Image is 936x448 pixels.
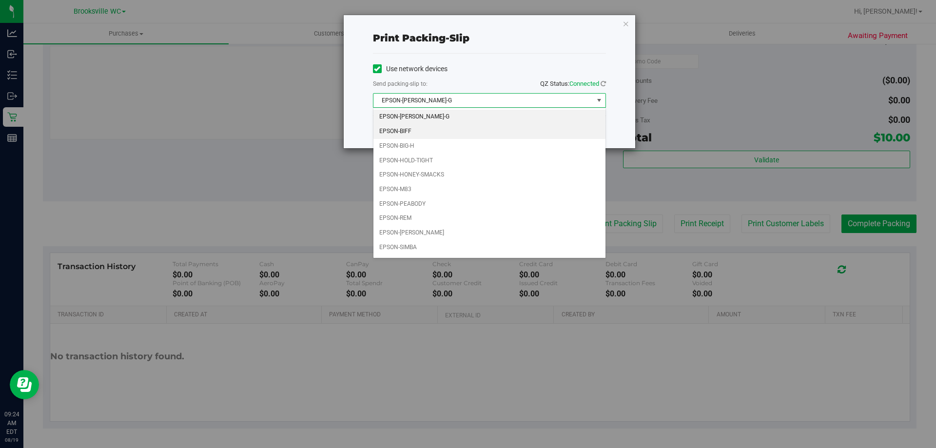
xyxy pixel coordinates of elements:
li: EPSON-REM [373,211,605,226]
li: EPSON-[PERSON_NAME]-G [373,110,605,124]
label: Send packing-slip to: [373,79,428,88]
li: EPSON-PEABODY [373,197,605,212]
span: QZ Status: [540,80,606,87]
span: Print packing-slip [373,32,469,44]
span: select [593,94,605,107]
span: Connected [569,80,599,87]
li: EPSON-M83 [373,182,605,197]
li: EPSON-HONEY-SMACKS [373,168,605,182]
span: EPSON-[PERSON_NAME]-G [373,94,593,107]
li: EPSON-SIMBA [373,240,605,255]
li: EPSON-SMEE [373,255,605,270]
li: EPSON-BIFF [373,124,605,139]
li: EPSON-HOLD-TIGHT [373,154,605,168]
li: EPSON-BIG-H [373,139,605,154]
iframe: Resource center [10,370,39,399]
li: EPSON-[PERSON_NAME] [373,226,605,240]
label: Use network devices [373,64,448,74]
